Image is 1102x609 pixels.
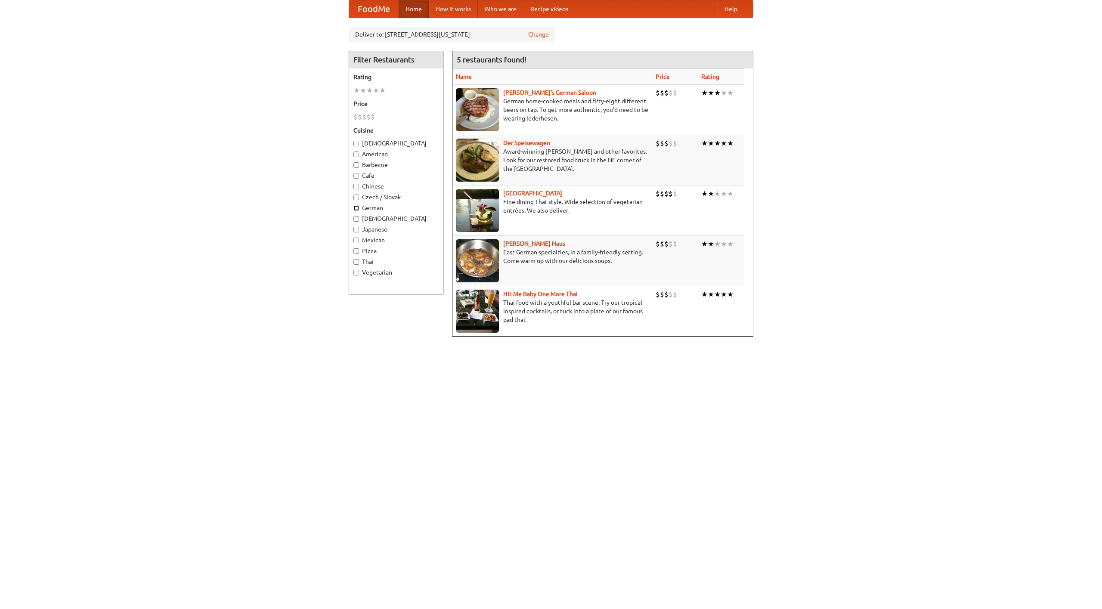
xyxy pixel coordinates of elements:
li: ★ [721,290,727,299]
img: esthers.jpg [456,88,499,131]
li: $ [656,290,660,299]
label: [DEMOGRAPHIC_DATA] [353,214,439,223]
li: ★ [701,239,708,249]
li: $ [362,112,366,122]
ng-pluralize: 5 restaurants found! [457,56,526,64]
li: ★ [714,88,721,98]
li: ★ [721,139,727,148]
li: ★ [701,88,708,98]
a: How it works [429,0,478,18]
li: ★ [701,189,708,198]
input: Thai [353,259,359,265]
a: [GEOGRAPHIC_DATA] [503,190,562,197]
h4: Filter Restaurants [349,51,443,68]
li: $ [358,112,362,122]
a: Home [399,0,429,18]
h5: Price [353,99,439,108]
li: $ [664,239,669,249]
a: Hit Me Baby One More Thai [503,291,578,297]
img: babythai.jpg [456,290,499,333]
li: $ [366,112,371,122]
li: $ [656,139,660,148]
li: $ [673,88,677,98]
p: German home-cooked meals and fifty-eight different beers on tap. To get more authentic, you'd nee... [456,97,649,123]
li: $ [669,239,673,249]
p: East German specialties, in a family-friendly setting. Come warm up with our delicious soups. [456,248,649,265]
input: Czech / Slovak [353,195,359,200]
input: [DEMOGRAPHIC_DATA] [353,141,359,146]
li: ★ [727,290,734,299]
li: ★ [379,86,386,95]
li: $ [353,112,358,122]
li: ★ [708,290,714,299]
img: kohlhaus.jpg [456,239,499,282]
li: $ [673,189,677,198]
li: $ [660,88,664,98]
input: Mexican [353,238,359,243]
a: Price [656,73,670,80]
label: [DEMOGRAPHIC_DATA] [353,139,439,148]
li: $ [664,139,669,148]
label: Mexican [353,236,439,244]
li: $ [660,189,664,198]
input: Barbecue [353,162,359,168]
div: Deliver to: [STREET_ADDRESS][US_STATE] [349,27,555,42]
b: [PERSON_NAME] Haus [503,240,565,247]
label: Barbecue [353,161,439,169]
li: $ [669,189,673,198]
label: Cafe [353,171,439,180]
li: ★ [708,239,714,249]
a: [PERSON_NAME]'s German Saloon [503,89,596,96]
li: ★ [360,86,366,95]
li: $ [664,290,669,299]
label: Thai [353,257,439,266]
li: $ [656,88,660,98]
li: ★ [708,88,714,98]
input: Chinese [353,184,359,189]
li: ★ [701,139,708,148]
li: $ [660,290,664,299]
li: ★ [721,88,727,98]
li: $ [660,139,664,148]
img: speisewagen.jpg [456,139,499,182]
label: Chinese [353,182,439,191]
li: ★ [721,189,727,198]
li: $ [669,139,673,148]
label: Czech / Slovak [353,193,439,201]
h5: Rating [353,73,439,81]
li: ★ [708,139,714,148]
li: $ [669,88,673,98]
input: Pizza [353,248,359,254]
li: $ [371,112,375,122]
a: Name [456,73,472,80]
p: Award-winning [PERSON_NAME] and other favorites. Look for our restored food truck in the NE corne... [456,147,649,173]
li: ★ [353,86,360,95]
li: $ [660,239,664,249]
li: ★ [714,239,721,249]
b: Der Speisewagen [503,139,550,146]
a: Rating [701,73,719,80]
li: $ [656,189,660,198]
label: Vegetarian [353,268,439,277]
li: $ [664,189,669,198]
li: ★ [366,86,373,95]
li: $ [673,139,677,148]
li: $ [669,290,673,299]
a: FoodMe [349,0,399,18]
input: German [353,205,359,211]
input: Vegetarian [353,270,359,275]
li: ★ [708,189,714,198]
p: Fine dining Thai-style. Wide selection of vegetarian entrées. We also deliver. [456,198,649,215]
label: German [353,204,439,212]
li: $ [673,239,677,249]
li: ★ [714,290,721,299]
a: Change [528,30,549,39]
li: ★ [727,239,734,249]
img: satay.jpg [456,189,499,232]
li: ★ [714,139,721,148]
a: Recipe videos [523,0,575,18]
li: ★ [701,290,708,299]
h5: Cuisine [353,126,439,135]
